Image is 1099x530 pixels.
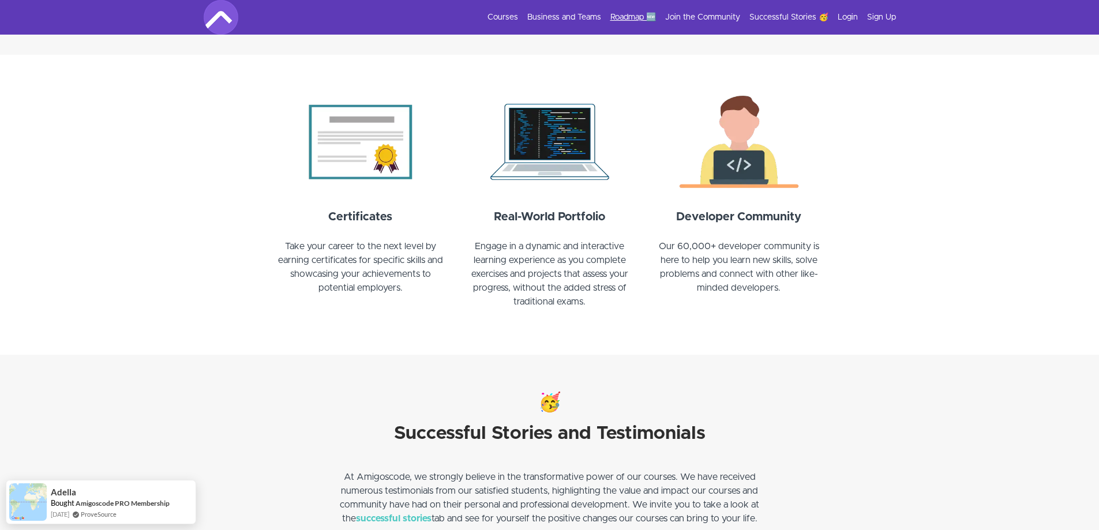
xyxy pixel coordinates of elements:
img: Join out Developer Community [651,89,827,194]
img: Create a real-world portfolio [462,89,637,194]
a: ProveSource [81,509,117,519]
a: Successful Stories 🥳 [749,12,828,23]
span: [DATE] [51,509,69,519]
a: Amigoscode PRO Membership [76,498,170,508]
strong: Successful Stories and Testimonials [394,424,706,443]
span: Our 60,000+ developer community is here to help you learn new skills, solve problems and connect ... [659,242,819,292]
a: Sign Up [867,12,896,23]
h3: 🥳 [336,389,763,417]
span: Adella [51,487,76,497]
strong: Real-World Portfolio [494,211,605,223]
p: At Amigoscode, we strongly believe in the transformative power of our courses. We have received n... [336,470,763,525]
a: Join the Community [665,12,740,23]
span: Bought [51,498,74,508]
img: provesource social proof notification image [9,483,47,521]
strong: Developer Community [676,211,801,223]
strong: Certificates [328,211,392,223]
a: Courses [487,12,518,23]
img: Certificates [273,89,448,194]
a: successful stories [356,514,432,523]
span: Take your career to the next level by earning certificates for specific skills and showcasing you... [278,242,443,292]
a: Business and Teams [527,12,601,23]
a: Roadmap 🆕 [610,12,656,23]
p: Engage in a dynamic and interactive learning experience as you complete exercises and projects th... [462,239,637,322]
a: Login [838,12,858,23]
